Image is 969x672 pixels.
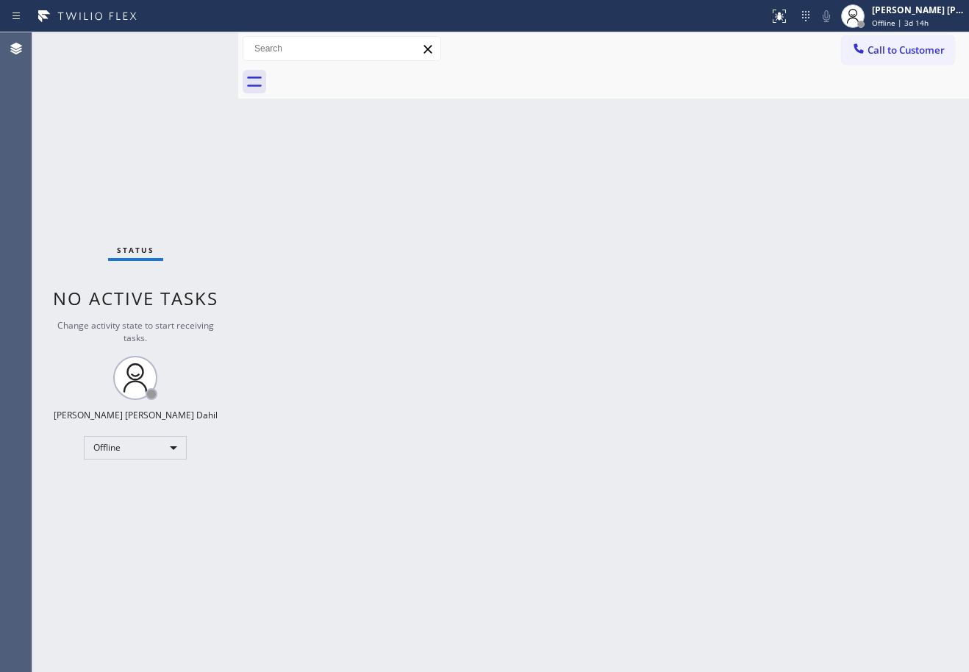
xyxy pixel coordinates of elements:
span: Change activity state to start receiving tasks. [57,319,214,344]
span: Status [117,245,154,255]
span: Offline | 3d 14h [872,18,929,28]
button: Mute [816,6,837,26]
button: Call to Customer [842,36,954,64]
div: Offline [84,436,187,460]
span: No active tasks [53,286,218,310]
span: Call to Customer [868,43,945,57]
div: [PERSON_NAME] [PERSON_NAME] Dahil [872,4,965,16]
div: [PERSON_NAME] [PERSON_NAME] Dahil [54,409,218,421]
input: Search [243,37,440,60]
